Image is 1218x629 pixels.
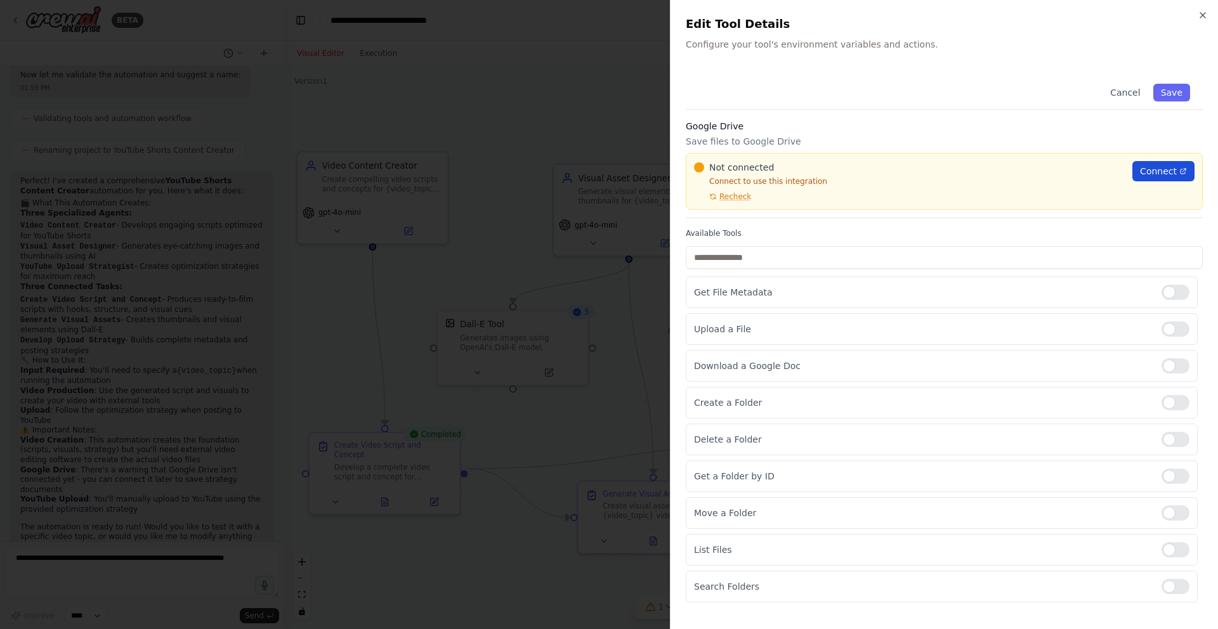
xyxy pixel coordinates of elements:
p: Configure your tool's environment variables and actions. [686,38,1203,51]
p: Get File Metadata [694,286,1151,299]
p: Delete a Folder [694,433,1151,446]
span: Recheck [719,191,751,202]
p: Create a Folder [694,396,1151,409]
span: Connect [1140,165,1177,178]
h2: Edit Tool Details [686,15,1203,33]
p: Get a Folder by ID [694,470,1151,483]
p: Search Folders [694,580,1151,593]
p: List Files [694,543,1151,556]
h3: Google Drive [686,120,1203,133]
p: Move a Folder [694,507,1151,519]
button: Cancel [1103,84,1148,101]
p: Save files to Google Drive [686,135,1203,148]
button: Save [1153,84,1190,101]
a: Connect [1132,161,1195,181]
p: Connect to use this integration [694,176,1125,186]
label: Available Tools [686,228,1203,238]
p: Upload a File [694,323,1151,335]
p: Download a Google Doc [694,360,1151,372]
button: Recheck [694,191,751,202]
span: Not connected [709,161,774,174]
